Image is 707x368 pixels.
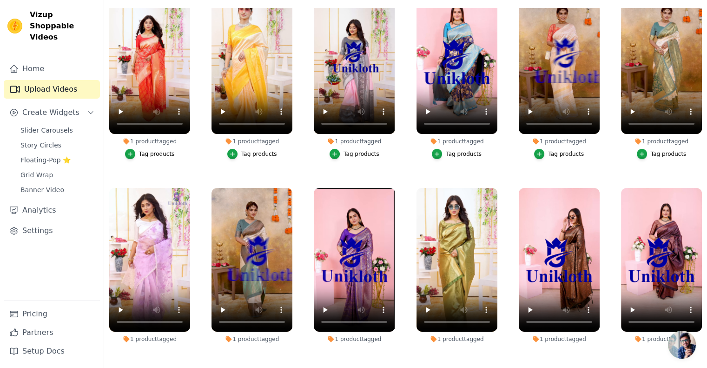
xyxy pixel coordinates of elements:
[15,154,100,167] a: Floating-Pop ⭐
[125,149,175,159] button: Tag products
[4,221,100,240] a: Settings
[416,138,497,145] div: 1 product tagged
[22,107,79,118] span: Create Widgets
[519,138,600,145] div: 1 product tagged
[548,150,584,158] div: Tag products
[30,9,96,43] span: Vizup Shoppable Videos
[139,150,175,158] div: Tag products
[314,138,395,145] div: 1 product tagged
[4,323,100,342] a: Partners
[20,185,64,194] span: Banner Video
[20,155,71,165] span: Floating-Pop ⭐
[416,335,497,343] div: 1 product tagged
[432,149,482,159] button: Tag products
[621,335,702,343] div: 1 product tagged
[15,139,100,152] a: Story Circles
[7,19,22,33] img: Vizup
[4,80,100,99] a: Upload Videos
[241,150,277,158] div: Tag products
[651,150,687,158] div: Tag products
[344,150,379,158] div: Tag products
[519,335,600,343] div: 1 product tagged
[211,335,292,343] div: 1 product tagged
[314,335,395,343] div: 1 product tagged
[668,331,696,359] div: Open chat
[227,149,277,159] button: Tag products
[109,138,190,145] div: 1 product tagged
[109,335,190,343] div: 1 product tagged
[446,150,482,158] div: Tag products
[15,183,100,196] a: Banner Video
[20,141,61,150] span: Story Circles
[211,138,292,145] div: 1 product tagged
[20,170,53,180] span: Grid Wrap
[4,305,100,323] a: Pricing
[20,126,73,135] span: Slider Carousels
[4,342,100,361] a: Setup Docs
[4,201,100,220] a: Analytics
[4,60,100,78] a: Home
[621,138,702,145] div: 1 product tagged
[15,168,100,181] a: Grid Wrap
[15,124,100,137] a: Slider Carousels
[637,149,687,159] button: Tag products
[330,149,379,159] button: Tag products
[4,103,100,122] button: Create Widgets
[534,149,584,159] button: Tag products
